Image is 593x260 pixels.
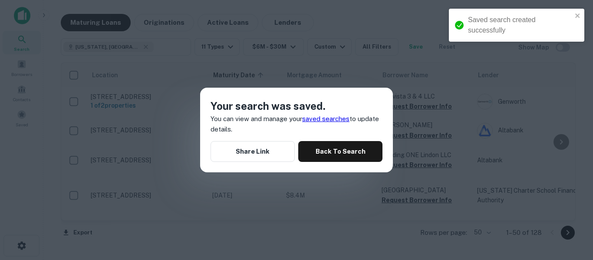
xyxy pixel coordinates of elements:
[211,141,295,162] button: Share Link
[211,114,382,134] p: You can view and manage your to update details.
[298,141,382,162] button: Back To Search
[211,98,382,114] h4: Your search was saved.
[550,191,593,232] iframe: Chat Widget
[302,115,349,122] a: saved searches
[575,12,581,20] button: close
[468,15,572,36] div: Saved search created successfully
